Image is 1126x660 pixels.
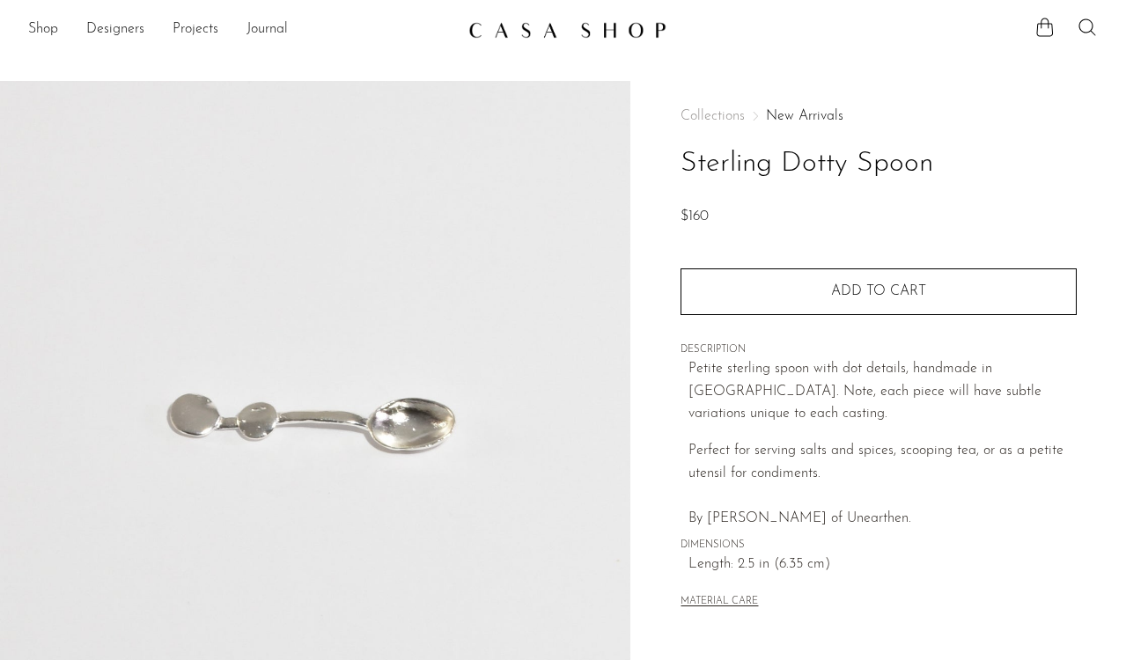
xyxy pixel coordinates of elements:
span: DIMENSIONS [681,538,1077,554]
nav: Desktop navigation [28,15,454,45]
span: Add to cart [831,284,926,298]
p: Perfect for serving salts and spices, scooping tea, or as a petite utensil for condiments. By [PE... [688,440,1077,530]
a: Shop [28,18,58,41]
a: Designers [86,18,144,41]
button: MATERIAL CARE [681,596,758,609]
h1: Sterling Dotty Spoon [681,142,1077,187]
span: Length: 2.5 in (6.35 cm) [688,554,1077,576]
a: Journal [247,18,288,41]
a: Projects [173,18,218,41]
span: Collections [681,109,745,123]
button: Add to cart [681,268,1077,314]
a: New Arrivals [766,109,843,123]
ul: NEW HEADER MENU [28,15,454,45]
nav: Breadcrumbs [681,109,1077,123]
span: DESCRIPTION [681,342,1077,358]
p: Petite sterling spoon with dot details, handmade in [GEOGRAPHIC_DATA]. Note, each piece will have... [688,358,1077,426]
span: $160 [681,209,709,224]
